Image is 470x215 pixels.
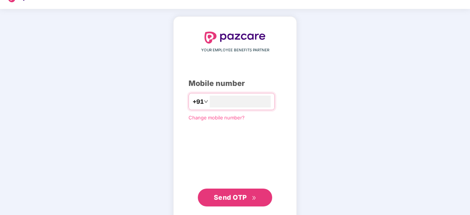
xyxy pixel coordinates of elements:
button: Send OTPdouble-right [198,189,272,206]
span: +91 [193,97,204,106]
span: double-right [252,196,257,200]
span: down [204,99,208,104]
span: YOUR EMPLOYEE BENEFITS PARTNER [201,47,269,53]
div: Mobile number [189,78,281,89]
img: logo [205,32,265,44]
a: Change mobile number? [189,115,245,121]
span: Send OTP [214,193,247,201]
